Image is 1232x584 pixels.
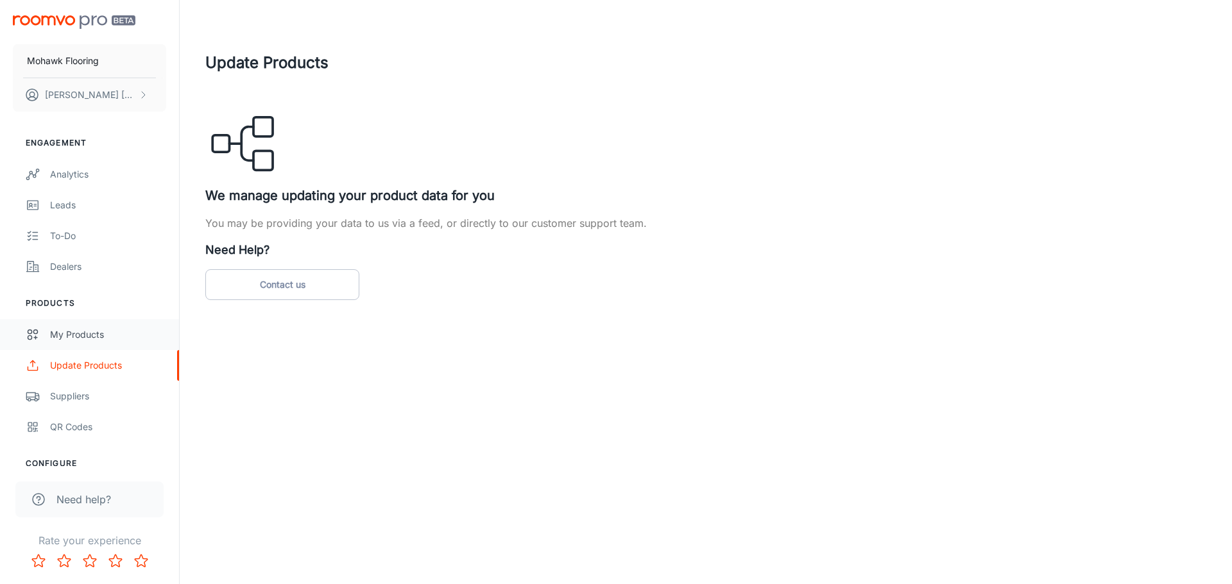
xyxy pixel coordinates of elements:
[50,260,166,274] div: Dealers
[50,229,166,243] div: To-do
[205,215,1206,231] p: You may be providing your data to us via a feed, or directly to our customer support team.
[50,198,166,212] div: Leads
[205,51,1206,74] h4: Update Products
[13,15,135,29] img: Roomvo PRO Beta
[50,328,166,342] div: My Products
[205,186,1206,205] h5: We manage updating your product data for you
[50,167,166,181] div: Analytics
[205,241,1206,259] h6: Need Help?
[27,54,99,68] p: Mohawk Flooring
[45,88,135,102] p: [PERSON_NAME] [PERSON_NAME]
[13,44,166,78] button: Mohawk Flooring
[13,78,166,112] button: [PERSON_NAME] [PERSON_NAME]
[205,269,359,300] a: Contact us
